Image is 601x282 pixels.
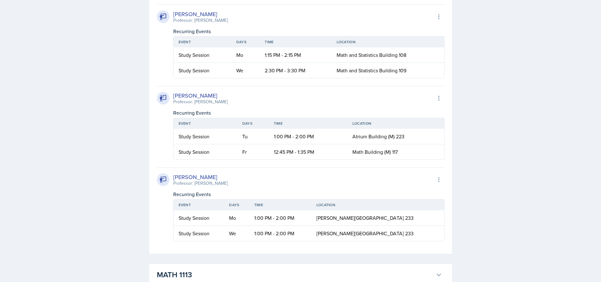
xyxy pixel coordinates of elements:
th: Location [311,200,444,210]
th: Days [231,37,260,47]
div: Study Session [179,67,226,74]
td: 2:30 PM - 3:30 PM [260,63,331,78]
td: Tu [237,129,269,144]
button: MATH 1113 [156,268,443,282]
span: Atrium Building (M) 223 [352,133,404,140]
th: Time [260,37,331,47]
td: 1:15 PM - 2:15 PM [260,47,331,63]
td: 1:00 PM - 2:00 PM [269,129,347,144]
th: Event [174,200,224,210]
th: Event [174,118,237,129]
th: Event [174,37,231,47]
div: Recurring Events [173,27,445,35]
div: Study Session [179,230,219,237]
div: [PERSON_NAME] [173,10,228,18]
div: Recurring Events [173,109,445,117]
td: We [231,63,260,78]
td: We [224,226,249,241]
h3: MATH 1113 [157,269,433,280]
td: 12:45 PM - 1:35 PM [269,144,347,159]
div: Professor: [PERSON_NAME] [173,180,228,187]
td: Fr [237,144,269,159]
div: Study Session [179,133,232,140]
th: Days [224,200,249,210]
div: Professor: [PERSON_NAME] [173,99,228,105]
td: 1:00 PM - 2:00 PM [249,226,311,241]
div: Study Session [179,214,219,222]
span: Math Building (M) 117 [352,148,398,155]
th: Location [347,118,444,129]
div: [PERSON_NAME] [173,173,228,181]
th: Time [249,200,311,210]
span: Math and Statistics Building 108 [337,51,406,58]
th: Days [237,118,269,129]
div: Recurring Events [173,190,445,198]
th: Time [269,118,347,129]
div: Study Session [179,148,232,156]
div: [PERSON_NAME] [173,91,228,100]
td: 1:00 PM - 2:00 PM [249,210,311,226]
div: Study Session [179,51,226,59]
span: [PERSON_NAME][GEOGRAPHIC_DATA] 233 [316,230,414,237]
span: Math and Statistics Building 109 [337,67,406,74]
td: Mo [231,47,260,63]
span: [PERSON_NAME][GEOGRAPHIC_DATA] 233 [316,214,414,221]
th: Location [332,37,444,47]
td: Mo [224,210,249,226]
div: Professor: [PERSON_NAME] [173,17,228,24]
